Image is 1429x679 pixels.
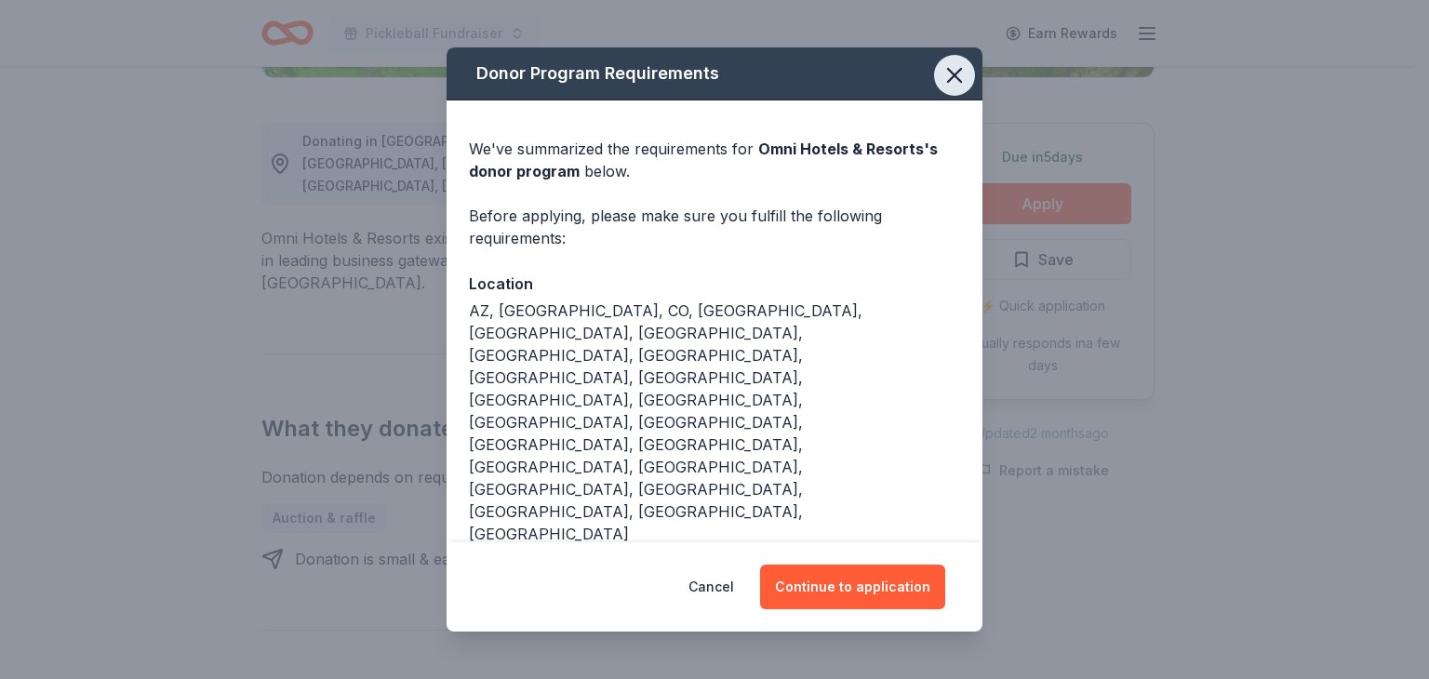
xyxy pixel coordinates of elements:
div: Before applying, please make sure you fulfill the following requirements: [469,205,960,249]
div: Donor Program Requirements [447,47,982,100]
div: AZ, [GEOGRAPHIC_DATA], CO, [GEOGRAPHIC_DATA], [GEOGRAPHIC_DATA], [GEOGRAPHIC_DATA], [GEOGRAPHIC_D... [469,300,960,545]
div: We've summarized the requirements for below. [469,138,960,182]
button: Cancel [688,565,734,609]
div: Location [469,272,960,296]
button: Continue to application [760,565,945,609]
